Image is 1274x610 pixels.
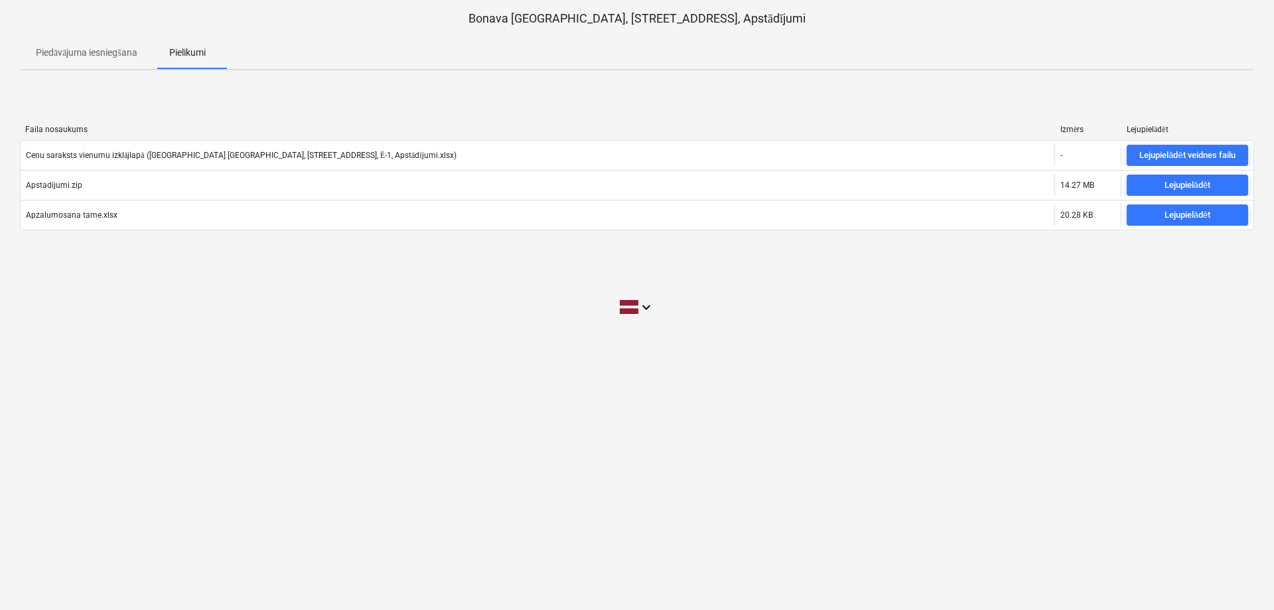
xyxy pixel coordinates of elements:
[1060,151,1062,160] div: -
[1127,125,1249,135] div: Lejupielādēt
[1127,145,1248,166] button: Lejupielādēt veidnes failu
[169,46,206,60] p: Pielikumi
[1127,175,1248,196] button: Lejupielādēt
[1165,208,1210,223] div: Lejupielādēt
[1139,148,1235,163] div: Lejupielādēt veidnes failu
[26,151,457,161] div: Cenu saraksts vienumu izklājlapā ([GEOGRAPHIC_DATA] [GEOGRAPHIC_DATA], [STREET_ADDRESS], Ē-1, Aps...
[638,299,654,315] i: keyboard_arrow_down
[26,210,117,220] div: Apzalumosana tame.xlsx
[1060,125,1116,135] div: Izmērs
[36,46,137,60] p: Piedāvājuma iesniegšana
[1165,178,1210,193] div: Lejupielādēt
[1127,204,1248,226] button: Lejupielādēt
[20,11,1254,27] p: Bonava [GEOGRAPHIC_DATA], [STREET_ADDRESS], Apstādījumi
[1060,210,1093,220] div: 20.28 KB
[26,181,82,190] div: Apstadijumi.zip
[1060,181,1094,190] div: 14.27 MB
[25,125,1050,134] div: Faila nosaukums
